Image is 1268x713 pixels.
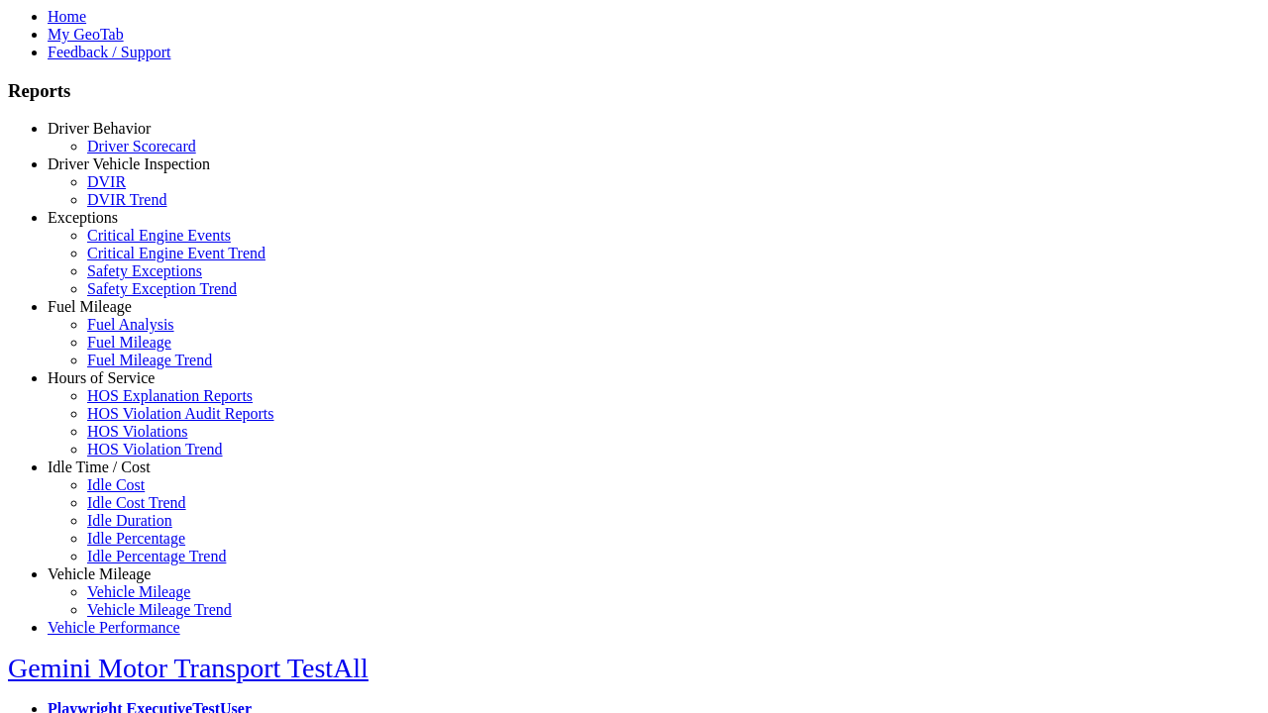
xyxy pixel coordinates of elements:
a: HOS Explanation Reports [87,387,253,404]
a: HOS Violation Trend [87,441,223,458]
a: Idle Percentage Trend [87,548,226,564]
a: Gemini Motor Transport TestAll [8,653,369,683]
a: Idle Cost Trend [87,494,186,511]
a: Fuel Analysis [87,316,174,333]
a: Vehicle Performance [48,619,180,636]
a: Safety Exception Trend [87,280,237,297]
a: DVIR [87,173,126,190]
a: Driver Vehicle Inspection [48,155,210,172]
a: Vehicle Mileage Trend [87,601,232,618]
a: Hours of Service [48,369,155,386]
a: Fuel Mileage Trend [87,352,212,368]
a: Fuel Mileage [87,334,171,351]
a: Critical Engine Event Trend [87,245,265,261]
a: Vehicle Mileage [48,565,151,582]
a: Critical Engine Events [87,227,231,244]
a: HOS Violations [87,423,187,440]
a: Home [48,8,86,25]
a: Idle Percentage [87,530,185,547]
a: Idle Cost [87,476,145,493]
a: Safety Exceptions [87,262,202,279]
a: Driver Behavior [48,120,151,137]
a: Driver Scorecard [87,138,196,154]
a: Fuel Mileage [48,298,132,315]
h3: Reports [8,80,1260,102]
a: My GeoTab [48,26,124,43]
a: Idle Time / Cost [48,458,151,475]
a: Exceptions [48,209,118,226]
a: Feedback / Support [48,44,170,60]
a: HOS Violation Audit Reports [87,405,274,422]
a: Vehicle Mileage [87,583,190,600]
a: DVIR Trend [87,191,166,208]
a: Idle Duration [87,512,172,529]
